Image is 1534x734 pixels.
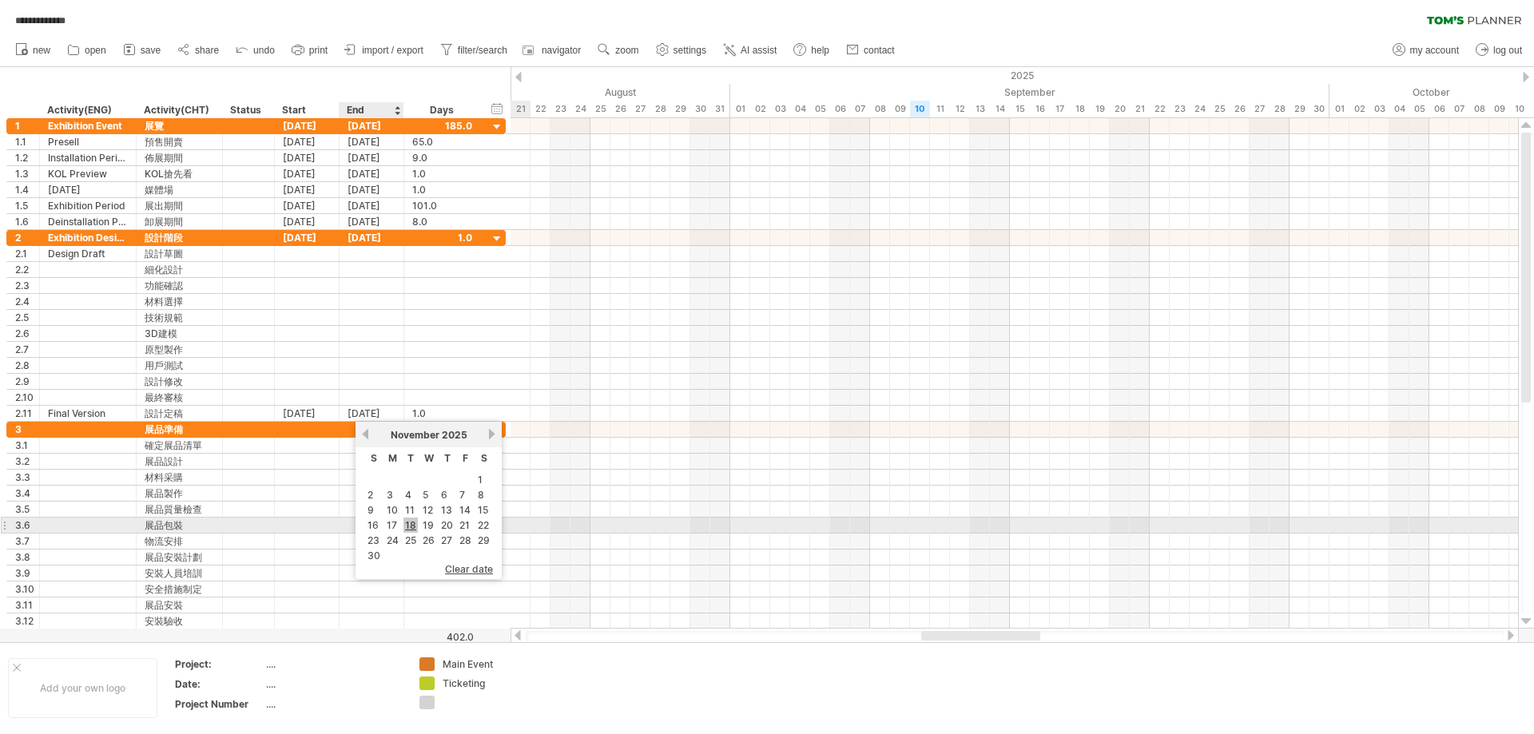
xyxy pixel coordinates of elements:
[145,118,214,133] div: 展覽
[730,84,1329,101] div: September 2025
[340,134,404,149] div: [DATE]
[145,294,214,309] div: 材料選擇
[232,40,280,61] a: undo
[850,101,870,117] div: Sunday, 7 September 2025
[458,502,472,518] a: 14
[119,40,165,61] a: save
[421,533,436,548] a: 26
[266,677,400,691] div: ....
[412,134,472,149] div: 65.0
[403,502,416,518] a: 11
[15,565,39,581] div: 3.9
[403,533,418,548] a: 25
[1509,101,1529,117] div: Friday, 10 October 2025
[458,533,473,548] a: 28
[145,597,214,613] div: 展品安裝
[1110,101,1130,117] div: Saturday, 20 September 2025
[15,278,39,293] div: 2.3
[48,198,128,213] div: Exhibition Period
[15,518,39,533] div: 3.6
[830,101,850,117] div: Saturday, 6 September 2025
[439,502,454,518] a: 13
[439,487,449,502] a: 6
[366,518,380,533] a: 16
[340,40,428,61] a: import / export
[340,166,404,181] div: [DATE]
[590,101,610,117] div: Monday, 25 August 2025
[531,101,550,117] div: Friday, 22 August 2025
[458,45,507,56] span: filter/search
[407,452,414,464] span: Tuesday
[403,518,418,533] a: 18
[388,452,397,464] span: Monday
[476,487,486,502] a: 8
[145,565,214,581] div: 安裝人員培訓
[15,294,39,309] div: 2.4
[950,101,970,117] div: Friday, 12 September 2025
[439,518,455,533] a: 20
[476,502,490,518] a: 15
[275,166,340,181] div: [DATE]
[1150,101,1170,117] div: Monday, 22 September 2025
[842,40,900,61] a: contact
[362,45,423,56] span: import / export
[48,118,128,133] div: Exhibition Event
[443,676,530,690] div: Ticketing
[15,342,39,357] div: 2.7
[403,102,479,118] div: Days
[15,374,39,389] div: 2.9
[63,40,111,61] a: open
[481,452,487,464] span: Saturday
[630,101,650,117] div: Wednesday, 27 August 2025
[15,310,39,325] div: 2.5
[275,230,340,245] div: [DATE]
[145,470,214,485] div: 材料采購
[145,502,214,517] div: 展品質量檢查
[458,487,467,502] a: 7
[910,101,930,117] div: Wednesday, 10 September 2025
[145,550,214,565] div: 展品安裝計劃
[1090,101,1110,117] div: Friday, 19 September 2025
[340,230,404,245] div: [DATE]
[145,486,214,501] div: 展品製作
[385,518,399,533] a: 17
[476,518,491,533] a: 22
[195,45,219,56] span: share
[145,326,214,341] div: 3D建模
[15,438,39,453] div: 3.1
[15,246,39,261] div: 2.1
[48,134,128,149] div: Presell
[145,150,214,165] div: 佈展期間
[48,150,128,165] div: Installation Period
[1010,101,1030,117] div: Monday, 15 September 2025
[445,563,493,575] span: clear date
[550,101,570,117] div: Saturday, 23 August 2025
[405,631,474,643] div: 402.0
[790,101,810,117] div: Thursday, 4 September 2025
[145,262,214,277] div: 細化設計
[15,613,39,629] div: 3.12
[275,150,340,165] div: [DATE]
[141,45,161,56] span: save
[145,581,214,597] div: 安全措施制定
[810,101,830,117] div: Friday, 5 September 2025
[340,182,404,197] div: [DATE]
[15,581,39,597] div: 3.10
[730,101,750,117] div: Monday, 1 September 2025
[690,101,710,117] div: Saturday, 30 August 2025
[770,101,790,117] div: Wednesday, 3 September 2025
[1210,101,1230,117] div: Thursday, 25 September 2025
[15,326,39,341] div: 2.6
[275,198,340,213] div: [DATE]
[1349,101,1369,117] div: Thursday, 2 October 2025
[288,40,332,61] a: print
[1469,101,1489,117] div: Wednesday, 8 October 2025
[15,198,39,213] div: 1.5
[652,40,711,61] a: settings
[15,534,39,549] div: 3.7
[1472,40,1527,61] a: log out
[15,597,39,613] div: 3.11
[15,406,39,421] div: 2.11
[789,40,834,61] a: help
[366,533,381,548] a: 23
